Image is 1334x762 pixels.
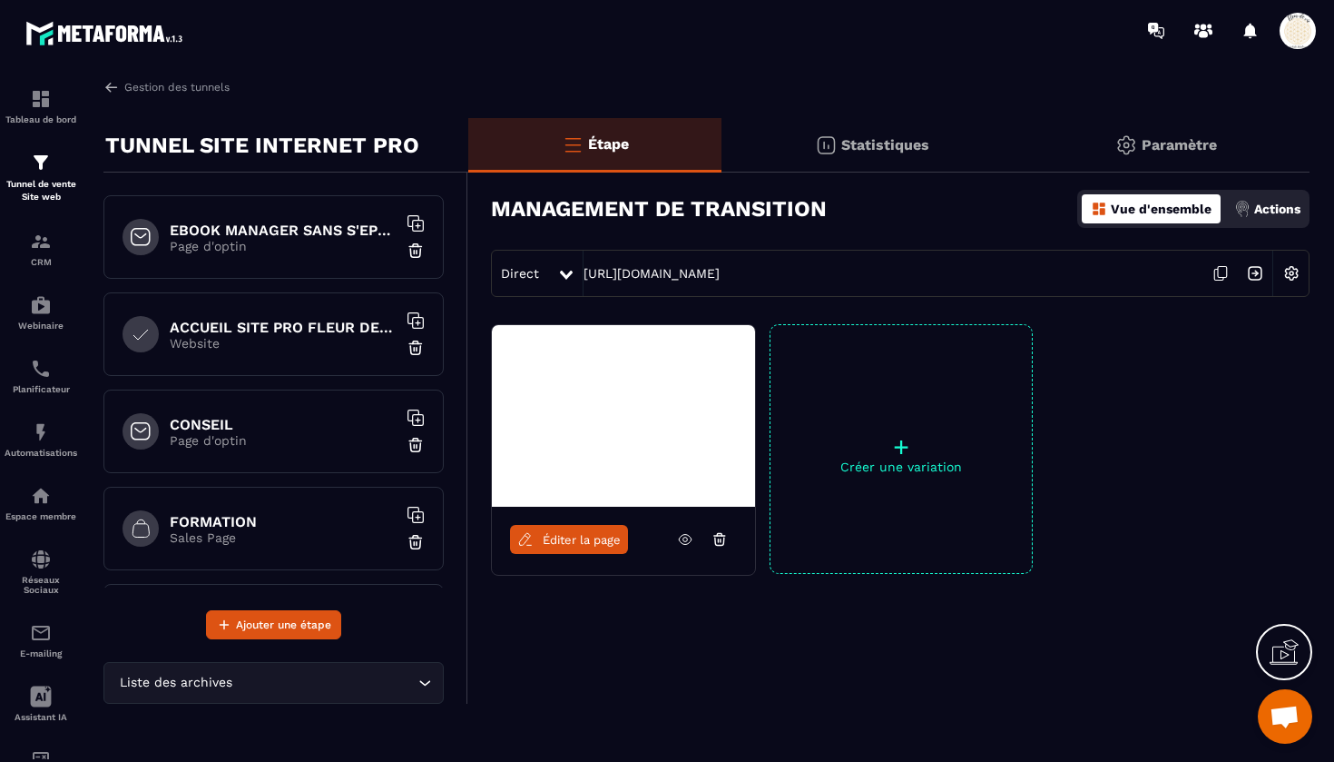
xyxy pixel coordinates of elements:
img: actions.d6e523a2.png [1234,201,1251,217]
a: schedulerschedulerPlanificateur [5,344,77,408]
p: Réseaux Sociaux [5,575,77,595]
a: Éditer la page [510,525,628,554]
p: CRM [5,257,77,267]
p: Paramètre [1142,136,1217,153]
img: scheduler [30,358,52,380]
img: arrow [103,79,120,95]
a: social-networksocial-networkRéseaux Sociaux [5,535,77,609]
span: Direct [501,266,539,281]
p: Page d'optin [170,433,397,448]
img: social-network [30,549,52,570]
img: trash [407,339,425,357]
img: arrow-next.bcc2205e.svg [1238,256,1272,291]
img: setting-w.858f3a88.svg [1274,256,1309,291]
p: Étape [588,135,629,153]
span: Éditer la page [543,533,621,547]
p: TUNNEL SITE INTERNET PRO [105,127,419,163]
a: Assistant IA [5,672,77,736]
img: bars-o.4a397970.svg [562,134,584,155]
img: logo [25,16,189,50]
img: formation [30,152,52,173]
h6: CONSEIL [170,416,397,433]
img: trash [407,436,425,454]
a: automationsautomationsAutomatisations [5,408,77,471]
img: automations [30,421,52,443]
a: formationformationCRM [5,217,77,281]
p: Page d'optin [170,239,397,253]
a: emailemailE-mailing [5,609,77,672]
img: setting-gr.5f69749f.svg [1115,134,1137,156]
h6: ACCUEIL SITE PRO FLEUR DE VIE [170,319,397,336]
img: stats.20deebd0.svg [815,134,837,156]
h6: EBOOK MANAGER SANS S'EPUISER OFFERT [170,222,397,239]
p: Statistiques [841,136,929,153]
p: + [770,434,1032,460]
img: trash [407,242,425,260]
p: E-mailing [5,648,77,658]
img: automations [30,485,52,507]
p: Automatisations [5,448,77,458]
a: formationformationTunnel de vente Site web [5,138,77,217]
a: automationsautomationsEspace membre [5,471,77,535]
img: formation [30,231,52,252]
p: Webinaire [5,321,77,331]
p: Espace membre [5,511,77,521]
img: email [30,622,52,644]
h6: FORMATION [170,513,397,530]
p: Tableau de bord [5,114,77,124]
p: Actions [1254,202,1300,216]
img: formation [30,88,52,110]
div: Search for option [103,662,444,704]
p: Créer une variation [770,460,1032,474]
a: [URL][DOMAIN_NAME] [584,266,720,281]
a: formationformationTableau de bord [5,74,77,138]
p: Assistant IA [5,712,77,722]
div: Ouvrir le chat [1258,689,1312,744]
p: Planificateur [5,384,77,394]
p: Sales Page [170,530,397,545]
button: Ajouter une étape [206,610,341,639]
p: Vue d'ensemble [1111,202,1211,216]
h3: MANAGEMENT DE TRANSITION [491,196,827,222]
p: Website [170,336,397,351]
img: dashboard-orange.40269519.svg [1091,201,1107,217]
img: image [492,325,755,507]
span: Ajouter une étape [236,616,331,634]
img: automations [30,294,52,316]
a: Gestion des tunnels [103,79,230,95]
input: Search for option [236,673,414,693]
img: trash [407,533,425,551]
a: automationsautomationsWebinaire [5,281,77,344]
span: Liste des archives [115,673,236,693]
p: Tunnel de vente Site web [5,178,77,203]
